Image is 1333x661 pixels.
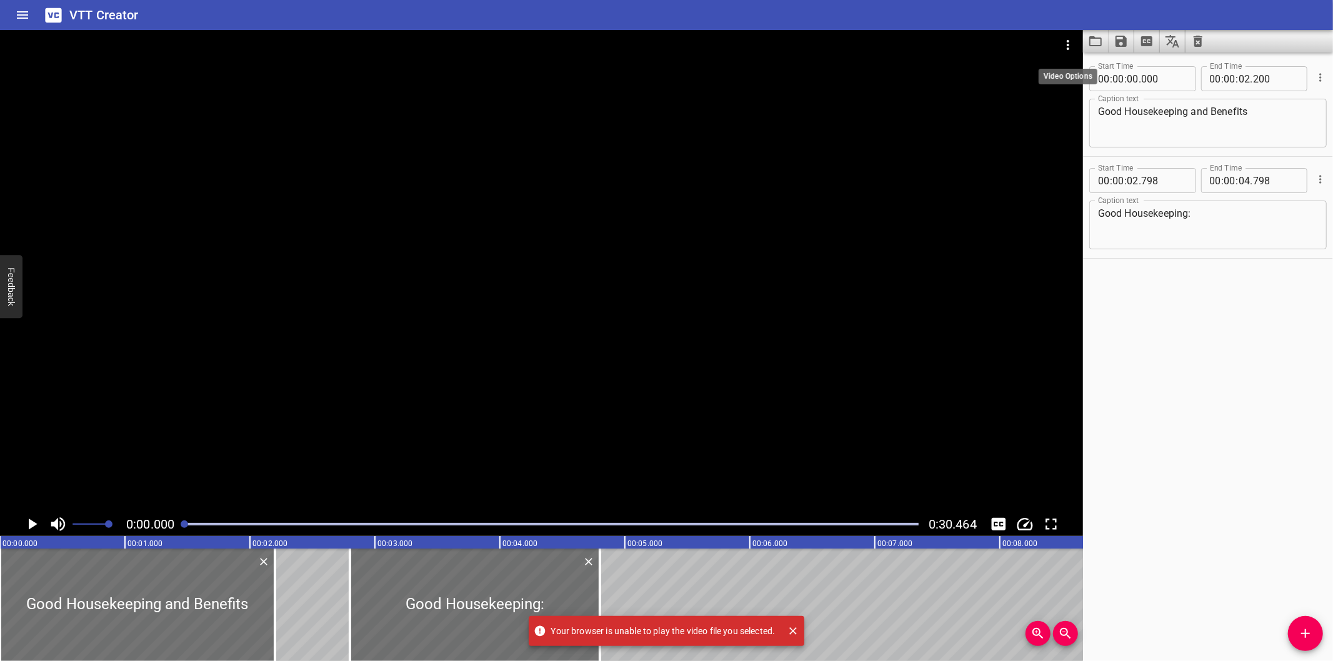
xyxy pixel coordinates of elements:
button: Zoom Out [1053,621,1078,646]
div: Hide/Show Captions [987,512,1011,536]
textarea: Good Housekeeping: [1098,207,1318,243]
span: Video Duration [929,517,977,532]
text: 00:03.000 [377,539,412,548]
input: 798 [1253,168,1299,193]
button: Toggle captions [987,512,1011,536]
button: Cue Options [1312,171,1329,187]
span: : [1222,66,1224,91]
div: Play progress [184,523,919,525]
input: 00 [1210,168,1222,193]
span: : [1222,168,1224,193]
svg: Extract captions from video [1139,34,1154,49]
button: Delete [581,554,597,570]
input: 00 [1112,66,1124,91]
textarea: Good Housekeeping and Benefits [1098,106,1318,141]
span: Set video volume [105,520,112,528]
text: 00:08.000 [1002,539,1037,548]
input: 00 [1098,66,1110,91]
input: 00 [1210,66,1222,91]
input: 04 [1239,168,1251,193]
button: Play/Pause [20,512,44,536]
button: Load captions from file [1083,30,1109,52]
button: Clear captions [1186,30,1211,52]
button: Save captions to file [1109,30,1134,52]
input: 00 [1112,168,1124,193]
button: Translate captions [1160,30,1186,52]
span: : [1236,66,1239,91]
button: Toggle mute [46,512,70,536]
button: Zoom In [1026,621,1051,646]
div: Cue Options [1312,163,1327,196]
span: . [1139,168,1141,193]
input: 00 [1127,66,1139,91]
span: : [1124,66,1127,91]
button: Close [785,623,801,639]
span: . [1139,66,1141,91]
span: : [1110,66,1112,91]
input: 00 [1224,66,1236,91]
text: 00:02.000 [252,539,287,548]
text: 00:01.000 [127,539,162,548]
input: 00 [1098,168,1110,193]
svg: Save captions to file [1114,34,1129,49]
input: 02 [1239,66,1251,91]
button: Toggle fullscreen [1039,512,1063,536]
h6: VTT Creator [69,5,139,25]
button: Change Playback Speed [1013,512,1037,536]
div: Cue Options [1312,61,1327,94]
input: 000 [1141,66,1187,91]
input: 00 [1224,168,1236,193]
button: Add Cue [1288,616,1323,651]
svg: Clear captions [1191,34,1206,49]
span: : [1236,168,1239,193]
text: 00:06.000 [752,539,787,548]
button: Delete [256,554,272,570]
text: 00:07.000 [877,539,912,548]
svg: Load captions from file [1088,34,1103,49]
svg: Translate captions [1165,34,1180,49]
span: : [1124,168,1127,193]
button: Cue Options [1312,69,1329,86]
span: Current Time [126,517,174,532]
input: 200 [1253,66,1299,91]
text: 00:05.000 [627,539,662,548]
text: 00:00.000 [2,539,37,548]
text: 00:04.000 [502,539,537,548]
input: 798 [1141,168,1187,193]
span: : [1110,168,1112,193]
input: 02 [1127,168,1139,193]
span: . [1251,168,1253,193]
button: Extract captions from video [1134,30,1160,52]
div: Delete Cue [581,554,595,570]
span: . [1251,66,1253,91]
div: Toggle Full Screen [1039,512,1063,536]
span: Your browser is unable to play the video file you selected. [539,625,776,637]
div: Delete Cue [256,554,270,570]
button: Video Options [1053,30,1083,60]
div: Playback Speed [1013,512,1037,536]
